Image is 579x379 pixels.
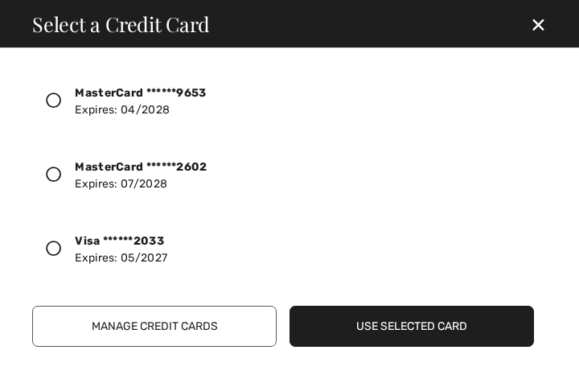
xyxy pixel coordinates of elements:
button: Use Selected Card [289,306,534,347]
div: ✕ [517,7,560,41]
button: Manage Credit Cards [32,306,277,347]
span: Help [37,11,70,26]
div: Select a Credit Card [19,14,517,34]
div: Expires: 05/2027 [75,233,167,266]
div: Expires: 07/2028 [75,159,207,192]
div: Expires: 04/2028 [75,84,206,118]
